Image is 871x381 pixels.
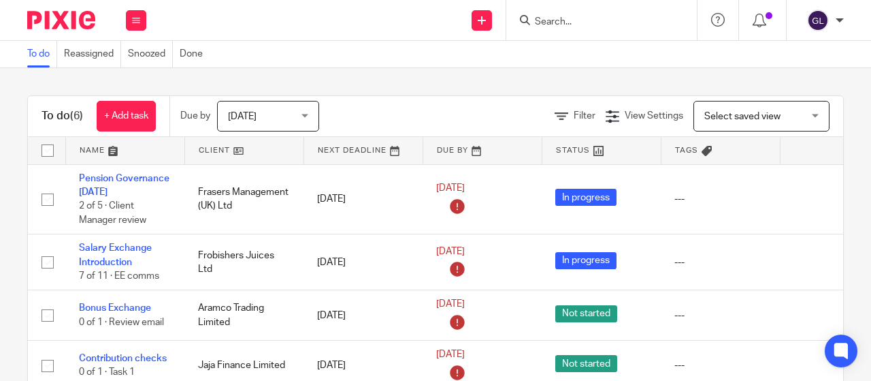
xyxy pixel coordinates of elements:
td: [DATE] [303,234,423,290]
span: [DATE] [436,247,465,256]
span: [DATE] [436,300,465,309]
span: View Settings [625,111,683,121]
span: 0 of 1 · Task 1 [79,368,135,378]
span: In progress [555,189,617,206]
span: Not started [555,305,617,322]
a: Done [180,41,210,67]
input: Search [533,16,656,29]
span: [DATE] [228,112,257,121]
a: Bonus Exchange [79,303,151,313]
span: In progress [555,252,617,269]
a: Contribution checks [79,354,167,363]
h1: To do [42,109,83,123]
img: svg%3E [807,10,829,31]
span: Not started [555,355,617,372]
a: Reassigned [64,41,121,67]
a: To do [27,41,57,67]
td: Frobishers Juices Ltd [184,234,303,290]
img: Pixie [27,11,95,29]
td: Aramco Trading Limited [184,290,303,341]
a: + Add task [97,101,156,132]
div: --- [674,309,766,322]
span: Select saved view [704,112,780,121]
td: [DATE] [303,290,423,341]
p: Due by [180,109,210,123]
span: 0 of 1 · Review email [79,318,164,327]
a: Snoozed [128,41,173,67]
span: 7 of 11 · EE comms [79,271,159,281]
div: --- [674,256,766,269]
td: [DATE] [303,164,423,234]
span: (6) [70,110,83,121]
td: Frasers Management (UK) Ltd [184,164,303,234]
span: Filter [574,111,595,121]
span: Tags [675,147,698,154]
a: Pension Governance [DATE] [79,174,169,197]
span: [DATE] [436,350,465,359]
div: --- [674,192,766,206]
span: [DATE] [436,183,465,193]
span: 2 of 5 · Client Manager review [79,201,146,225]
div: --- [674,359,766,372]
a: Salary Exchange Introduction [79,243,152,266]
